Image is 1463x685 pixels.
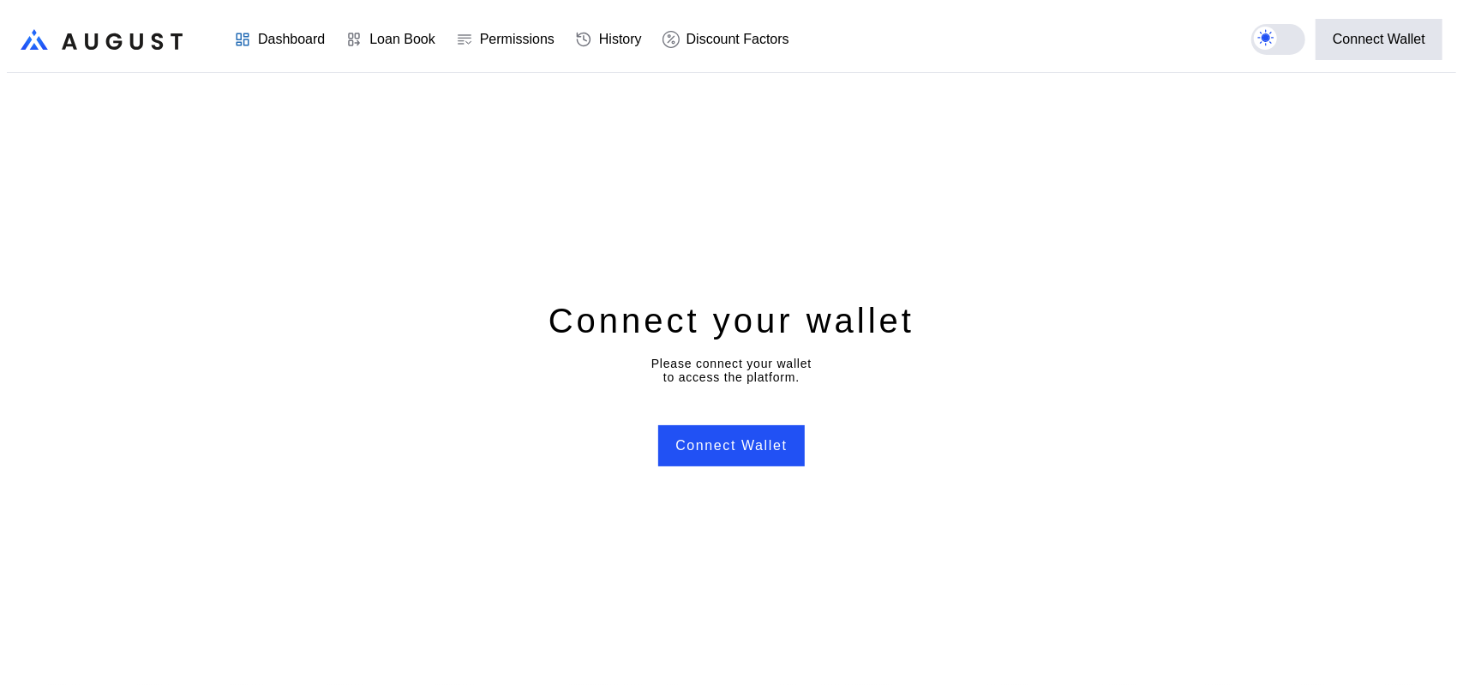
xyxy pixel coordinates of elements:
[258,32,325,47] div: Dashboard
[480,32,555,47] div: Permissions
[335,8,446,71] a: Loan Book
[1333,32,1425,47] div: Connect Wallet
[565,8,652,71] a: History
[446,8,565,71] a: Permissions
[687,32,789,47] div: Discount Factors
[224,8,335,71] a: Dashboard
[652,8,800,71] a: Discount Factors
[658,425,804,466] button: Connect Wallet
[369,32,435,47] div: Loan Book
[599,32,642,47] div: History
[549,298,914,343] div: Connect your wallet
[651,357,812,384] div: Please connect your wallet to access the platform.
[1316,19,1442,60] button: Connect Wallet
